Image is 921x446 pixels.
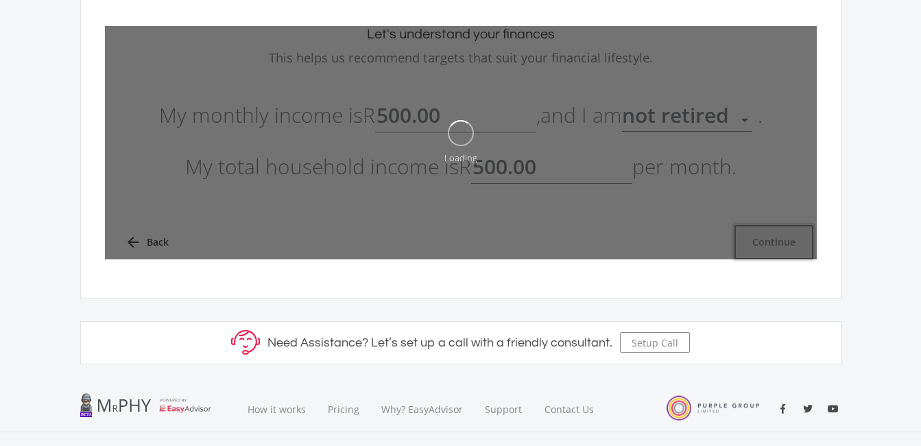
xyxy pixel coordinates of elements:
a: Contact Us [534,386,606,432]
a: How it works [237,386,317,432]
a: Support [474,386,534,432]
a: Pricing [317,386,370,432]
div: Loading [444,152,477,165]
img: oval.svg [448,120,474,146]
button: Setup Call [620,332,690,353]
h5: Need Assistance? Let’s set up a call with a friendly consultant. [267,336,612,351]
a: Why? EasyAdvisor [370,386,474,432]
